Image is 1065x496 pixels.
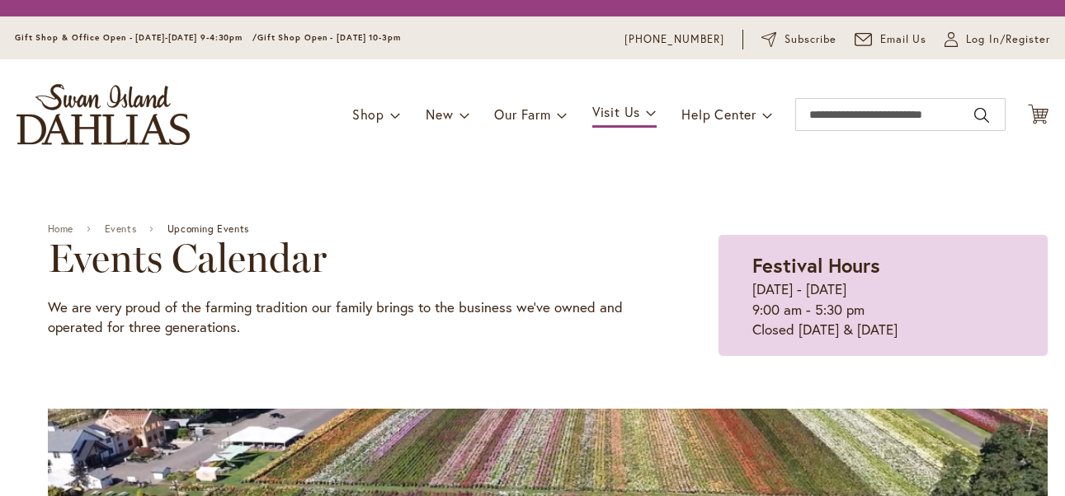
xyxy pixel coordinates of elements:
span: Subscribe [785,31,836,48]
span: New [426,105,453,123]
p: We are very proud of the farming tradition our family brings to the business we've owned and oper... [48,297,637,338]
span: Email Us [880,31,927,48]
span: Our Farm [494,105,550,123]
span: Help Center [681,105,756,123]
a: Log In/Register [945,31,1050,48]
span: Log In/Register [966,31,1050,48]
a: Email Us [855,31,927,48]
span: Visit Us [592,103,640,120]
a: [PHONE_NUMBER] [624,31,724,48]
a: Events [105,223,137,235]
span: Shop [352,105,384,123]
span: Gift Shop Open - [DATE] 10-3pm [257,32,401,43]
p: [DATE] - [DATE] 9:00 am - 5:30 pm Closed [DATE] & [DATE] [752,279,1013,339]
span: Upcoming Events [167,223,249,235]
strong: Festival Hours [752,252,880,278]
h2: Events Calendar [48,235,637,281]
a: Home [48,223,73,235]
span: Gift Shop & Office Open - [DATE]-[DATE] 9-4:30pm / [15,32,257,43]
button: Search [974,102,989,129]
a: Subscribe [761,31,836,48]
a: store logo [16,84,190,145]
